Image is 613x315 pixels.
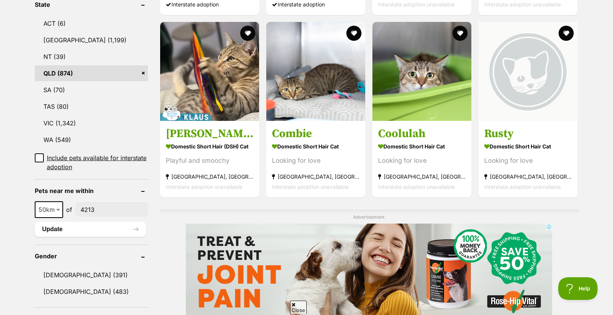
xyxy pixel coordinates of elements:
[35,132,148,148] a: WA (549)
[378,171,466,182] strong: [GEOGRAPHIC_DATA], [GEOGRAPHIC_DATA]
[47,153,148,171] span: Include pets available for interstate adoption
[35,82,148,98] a: SA (70)
[166,171,253,182] strong: [GEOGRAPHIC_DATA], [GEOGRAPHIC_DATA]
[378,1,455,7] span: Interstate adoption unavailable
[35,222,146,237] button: Update
[272,171,360,182] strong: [GEOGRAPHIC_DATA], [GEOGRAPHIC_DATA]
[35,49,148,65] a: NT (39)
[35,115,148,131] a: VIC (1,342)
[35,65,148,81] a: QLD (874)
[160,121,259,198] a: [PERSON_NAME] Domestic Short Hair (DSH) Cat Playful and smoochy [GEOGRAPHIC_DATA], [GEOGRAPHIC_DA...
[166,156,253,166] div: Playful and smoochy
[484,156,572,166] div: Looking for love
[35,153,148,171] a: Include pets available for interstate adoption
[35,99,148,114] a: TAS (80)
[35,187,148,194] header: Pets near me within
[35,1,148,8] header: State
[378,127,466,141] h3: Coolulah
[166,127,253,141] h3: [PERSON_NAME]
[35,267,148,283] a: [DEMOGRAPHIC_DATA] (391)
[266,22,365,121] img: Combie - Domestic Short Hair Cat
[484,184,561,190] span: Interstate adoption unavailable
[372,22,471,121] img: Coolulah - Domestic Short Hair Cat
[378,184,455,190] span: Interstate adoption unavailable
[160,22,259,121] img: Klaus - Domestic Short Hair (DSH) Cat
[35,284,148,300] a: [DEMOGRAPHIC_DATA] (483)
[372,121,471,198] a: Coolulah Domestic Short Hair Cat Looking for love [GEOGRAPHIC_DATA], [GEOGRAPHIC_DATA] Interstate...
[35,15,148,31] a: ACT (6)
[290,301,307,314] span: Close
[240,26,255,41] button: favourite
[346,26,361,41] button: favourite
[272,184,349,190] span: Interstate adoption unavailable
[484,141,572,152] strong: Domestic Short Hair Cat
[36,204,62,215] span: 50km
[66,205,72,214] span: of
[166,141,253,152] strong: Domestic Short Hair (DSH) Cat
[272,127,360,141] h3: Combie
[35,201,63,218] span: 50km
[272,156,360,166] div: Looking for love
[35,253,148,259] header: Gender
[452,26,468,41] button: favourite
[484,1,561,7] span: Interstate adoption unavailable
[484,171,572,182] strong: [GEOGRAPHIC_DATA], [GEOGRAPHIC_DATA]
[558,277,598,300] iframe: Help Scout Beacon - Open
[484,127,572,141] h3: Rusty
[378,141,466,152] strong: Domestic Short Hair Cat
[166,184,242,190] span: Interstate adoption unavailable
[559,26,574,41] button: favourite
[272,141,360,152] strong: Domestic Short Hair Cat
[35,32,148,48] a: [GEOGRAPHIC_DATA] (1,199)
[75,202,148,217] input: postcode
[378,156,466,166] div: Looking for love
[266,121,365,198] a: Combie Domestic Short Hair Cat Looking for love [GEOGRAPHIC_DATA], [GEOGRAPHIC_DATA] Interstate a...
[479,121,577,198] a: Rusty Domestic Short Hair Cat Looking for love [GEOGRAPHIC_DATA], [GEOGRAPHIC_DATA] Interstate ad...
